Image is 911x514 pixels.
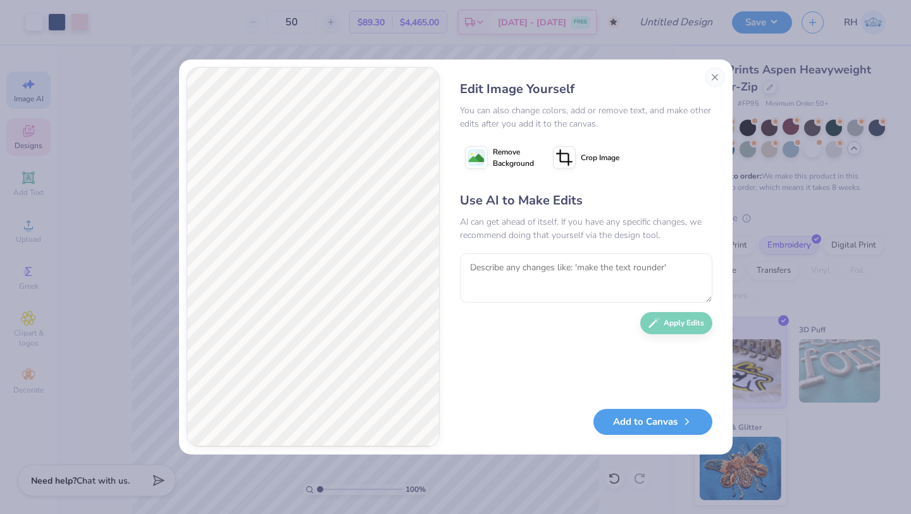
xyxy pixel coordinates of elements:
[460,142,539,173] button: Remove Background
[581,152,619,163] span: Crop Image
[548,142,627,173] button: Crop Image
[593,409,712,435] button: Add to Canvas
[493,146,534,169] span: Remove Background
[460,80,712,99] div: Edit Image Yourself
[705,67,725,87] button: Close
[460,215,712,242] div: AI can get ahead of itself. If you have any specific changes, we recommend doing that yourself vi...
[460,104,712,130] div: You can also change colors, add or remove text, and make other edits after you add it to the canvas.
[460,191,712,210] div: Use AI to Make Edits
